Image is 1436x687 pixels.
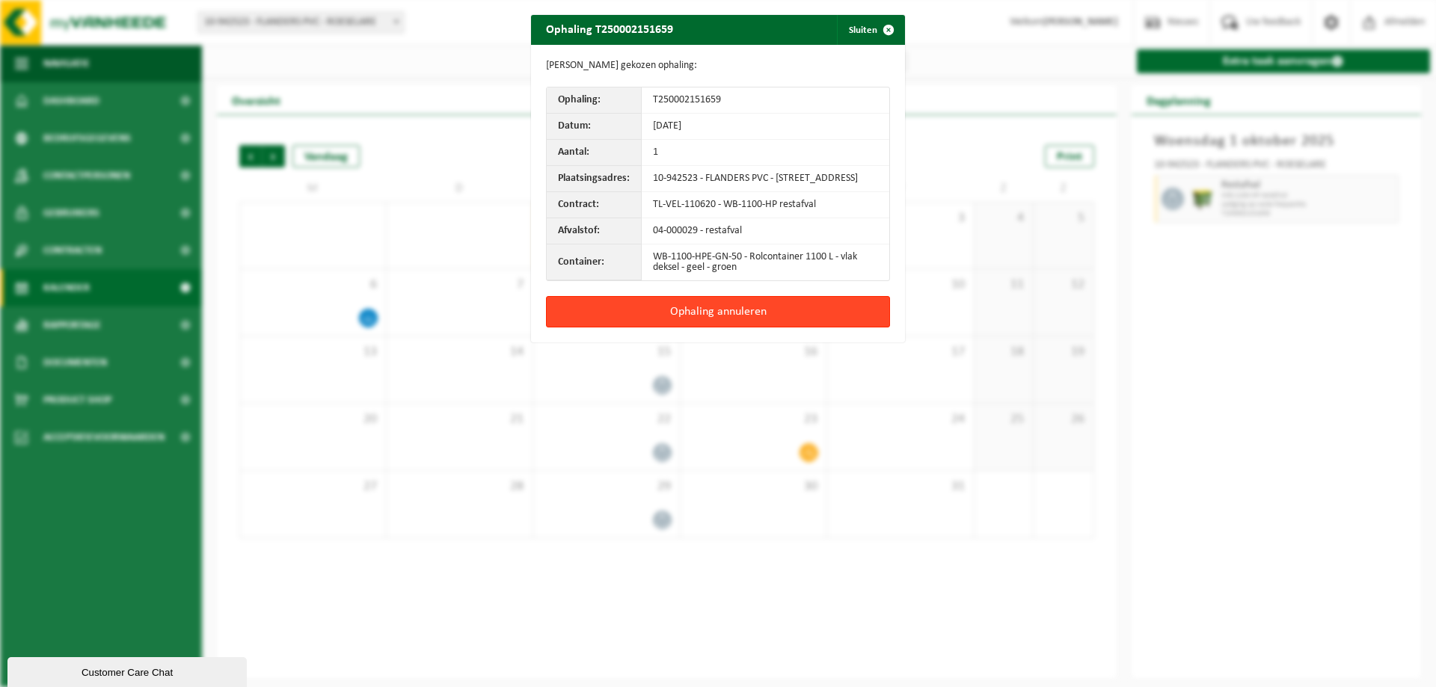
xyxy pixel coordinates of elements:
[642,192,889,218] td: TL-VEL-110620 - WB-1100-HP restafval
[547,244,642,280] th: Container:
[546,60,890,72] p: [PERSON_NAME] gekozen ophaling:
[642,140,889,166] td: 1
[547,166,642,192] th: Plaatsingsadres:
[547,218,642,244] th: Afvalstof:
[642,166,889,192] td: 10-942523 - FLANDERS PVC - [STREET_ADDRESS]
[547,140,642,166] th: Aantal:
[547,114,642,140] th: Datum:
[642,218,889,244] td: 04-000029 - restafval
[642,114,889,140] td: [DATE]
[531,15,688,43] h2: Ophaling T250002151659
[7,654,250,687] iframe: chat widget
[546,296,890,327] button: Ophaling annuleren
[547,192,642,218] th: Contract:
[642,87,889,114] td: T250002151659
[837,15,903,45] button: Sluiten
[547,87,642,114] th: Ophaling:
[642,244,889,280] td: WB-1100-HPE-GN-50 - Rolcontainer 1100 L - vlak deksel - geel - groen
